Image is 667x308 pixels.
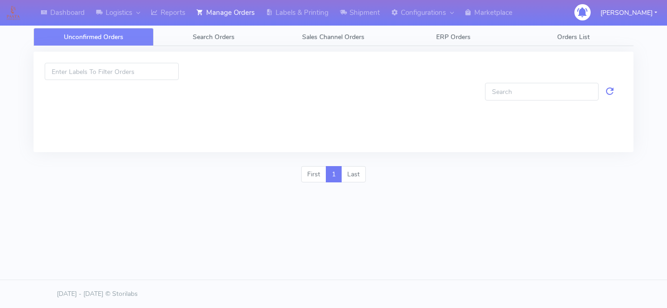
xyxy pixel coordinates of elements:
[557,33,590,41] span: Orders List
[64,33,123,41] span: Unconfirmed Orders
[45,63,179,80] input: Enter Labels To Filter Orders
[326,166,342,183] a: 1
[436,33,471,41] span: ERP Orders
[485,83,599,100] input: Search
[193,33,235,41] span: Search Orders
[593,3,664,22] button: [PERSON_NAME]
[34,28,633,46] ul: Tabs
[302,33,364,41] span: Sales Channel Orders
